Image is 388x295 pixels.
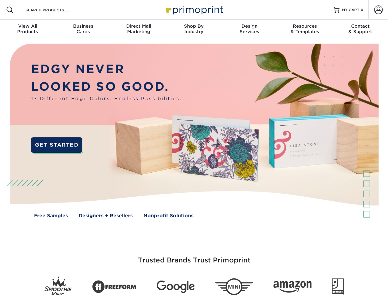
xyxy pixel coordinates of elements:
div: Industry [166,23,221,34]
img: Google [157,281,195,293]
div: & Templates [277,23,332,34]
span: 17 Different Edge Colors. Endless Possibilities. [31,95,182,102]
div: & Support [333,23,388,34]
span: 0 [361,8,363,12]
a: Shop ByIndustry [166,20,221,39]
a: Contact& Support [333,20,388,39]
span: Design [222,23,277,29]
h3: Trusted Brands Trust Primoprint [14,242,374,272]
a: Nonprofit Solutions [143,212,194,219]
img: Goodwill [332,278,344,295]
span: Direct Mail [111,23,166,29]
a: Resources& Templates [277,20,332,39]
a: GET STARTED [31,137,82,153]
p: LOOKED SO GOOD. [31,78,182,96]
img: Amazon [273,281,312,293]
div: Services [222,23,277,34]
a: Direct MailMarketing [111,20,166,39]
div: Marketing [111,23,166,34]
span: MY CART [342,7,359,13]
img: Primoprint [163,3,225,16]
a: Free Samples [34,212,68,219]
span: Shop By [166,23,221,29]
p: EDGY NEVER [31,61,182,78]
a: Designers + Resellers [79,212,133,219]
input: SEARCH PRODUCTS..... [25,6,85,14]
span: Resources [277,23,332,29]
span: Business [55,23,111,29]
a: DesignServices [222,20,277,39]
div: Cards [55,23,111,34]
a: BusinessCards [55,20,111,39]
span: Contact [333,23,388,29]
